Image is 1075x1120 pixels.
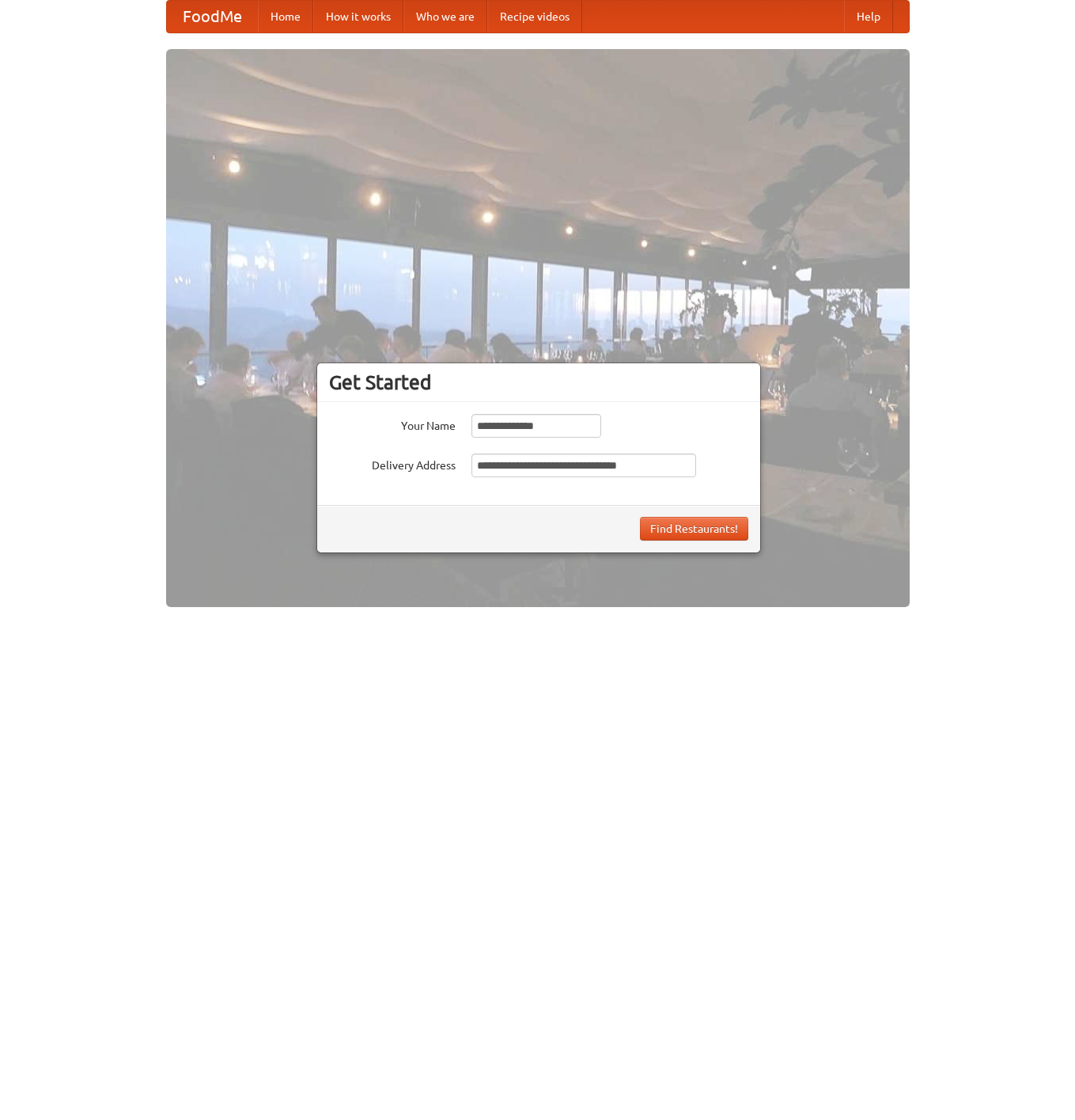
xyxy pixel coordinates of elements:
a: FoodMe [167,1,258,32]
a: Help [844,1,893,32]
label: Your Name [329,414,456,434]
label: Delivery Address [329,454,456,473]
a: Who we are [403,1,487,32]
button: Find Restaurants! [640,517,748,541]
h3: Get Started [329,370,748,394]
a: Home [258,1,313,32]
a: How it works [313,1,403,32]
a: Recipe videos [487,1,582,32]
